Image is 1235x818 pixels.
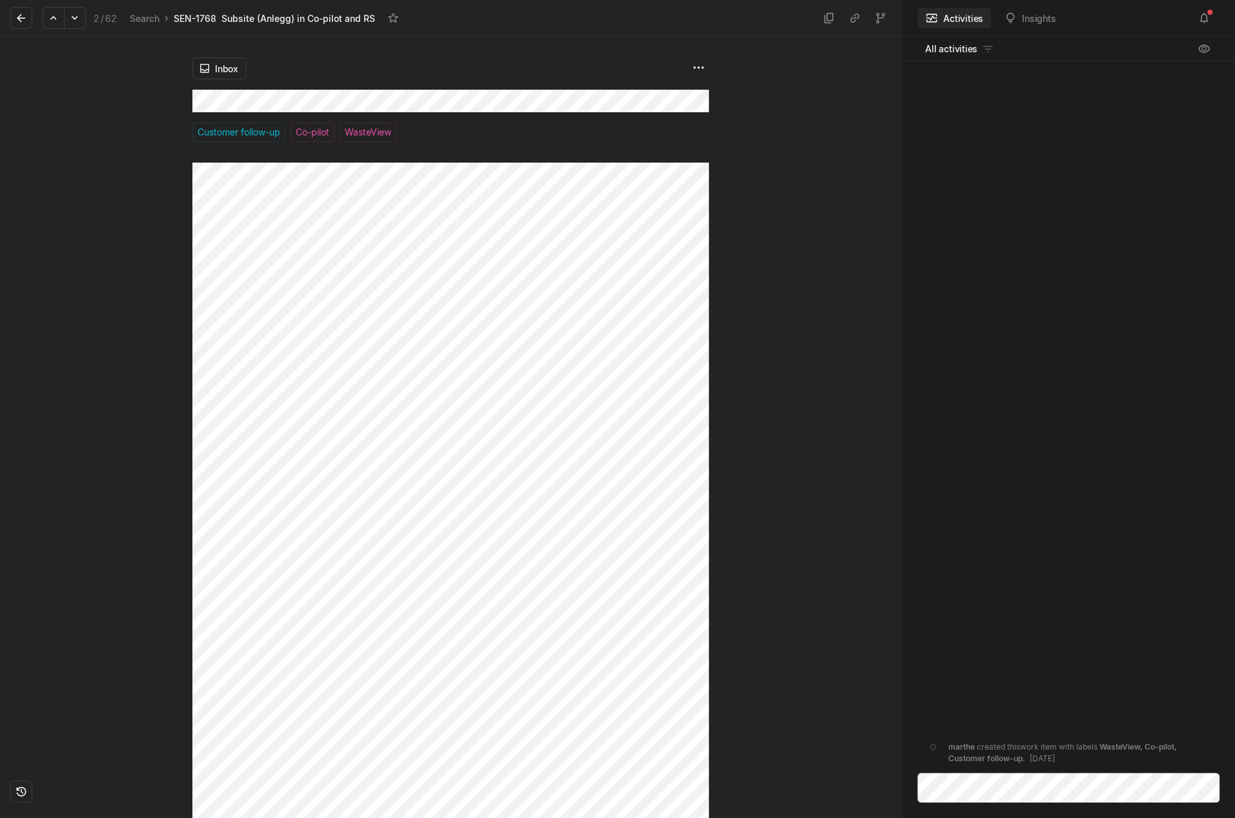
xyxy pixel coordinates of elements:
div: SEN-1768 [174,12,216,25]
span: marthe [948,742,975,752]
a: Search [127,10,162,27]
span: WasteView [345,123,391,141]
div: › [165,12,168,25]
div: created this work item with labels . [948,741,1212,764]
button: All activities [917,39,1002,59]
span: / [101,13,104,24]
span: Customer follow-up [198,123,280,141]
span: [DATE] [1030,753,1055,763]
span: All activities [925,42,977,55]
button: Inbox [192,57,247,79]
span: Co-pilot [296,123,329,141]
div: 2 62 [94,12,117,25]
button: Insights [996,8,1063,28]
div: Subsite (Anlegg) in Co-pilot and RS [221,12,375,25]
button: Activities [917,8,991,28]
